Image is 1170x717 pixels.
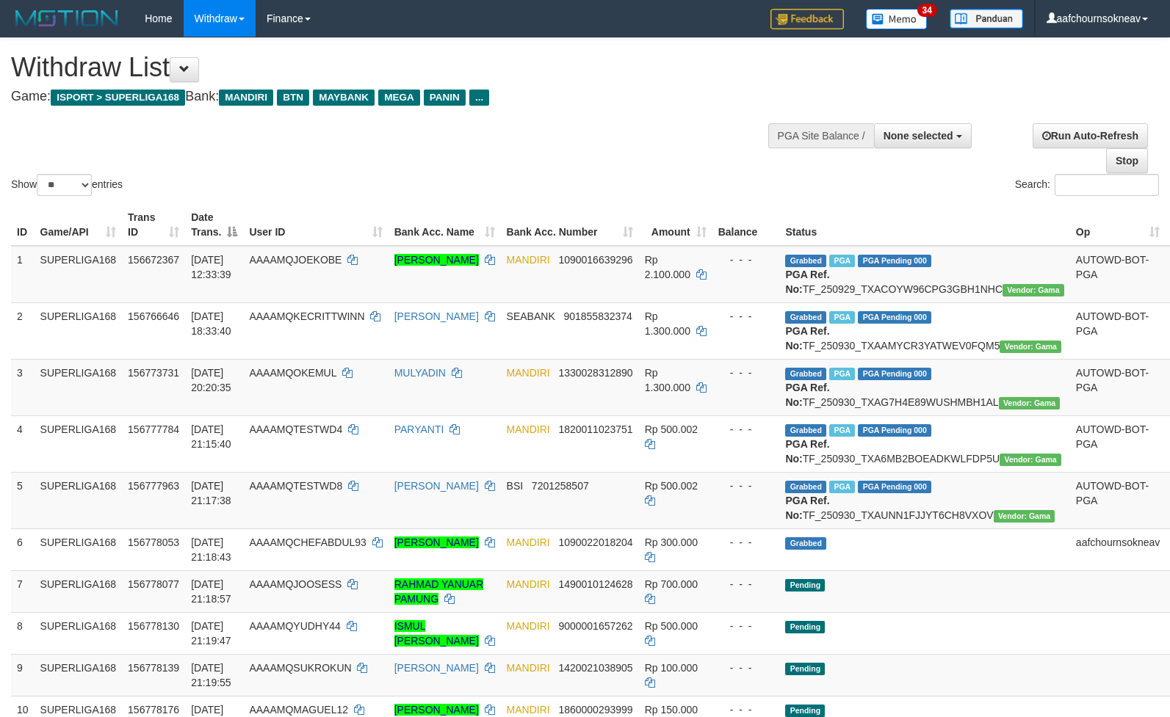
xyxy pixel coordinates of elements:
[35,359,123,415] td: SUPERLIGA168
[507,367,550,379] span: MANDIRI
[507,536,550,548] span: MANDIRI
[11,90,765,104] h4: Game: Bank:
[718,365,774,380] div: - - -
[829,368,855,380] span: Marked by aafsengchandara
[1070,528,1166,570] td: aafchournsokneav
[558,536,632,548] span: Copy 1090022018204 to clipboard
[785,495,829,521] b: PGA Ref. No:
[785,368,826,380] span: Grabbed
[389,204,501,246] th: Bank Acc. Name: activate to sort column ascending
[558,367,632,379] span: Copy 1330028312890 to clipboard
[866,9,928,29] img: Button%20Memo.svg
[394,254,479,266] a: [PERSON_NAME]
[917,4,937,17] span: 34
[558,620,632,632] span: Copy 9000001657262 to clipboard
[645,578,698,590] span: Rp 700.000
[639,204,712,246] th: Amount: activate to sort column ascending
[128,310,179,322] span: 156766646
[858,481,931,493] span: PGA Pending
[785,481,826,493] span: Grabbed
[1055,174,1159,196] input: Search:
[785,269,829,295] b: PGA Ref. No:
[779,302,1069,359] td: TF_250930_TXAAMYCR3YATWEV0FQM5
[718,535,774,550] div: - - -
[249,704,348,716] span: AAAAMQMAGUEL12
[243,204,388,246] th: User ID: activate to sort column ascending
[645,254,690,280] span: Rp 2.100.000
[999,397,1061,410] span: Vendor URL: https://trx31.1velocity.biz
[718,478,774,493] div: - - -
[191,367,231,393] span: [DATE] 20:20:35
[785,537,826,550] span: Grabbed
[712,204,780,246] th: Balance
[11,302,35,359] td: 2
[558,423,632,435] span: Copy 1820011023751 to clipboard
[785,325,829,352] b: PGA Ref. No:
[469,90,489,106] span: ...
[994,510,1055,523] span: Vendor URL: https://trx31.1velocity.biz
[249,480,342,492] span: AAAAMQTESTWD8
[11,472,35,528] td: 5
[249,423,342,435] span: AAAAMQTESTWD4
[1003,284,1064,296] span: Vendor URL: https://trx31.1velocity.biz
[1070,359,1166,415] td: AUTOWD-BOT-PGA
[1070,472,1166,528] td: AUTOWD-BOT-PGA
[11,7,123,29] img: MOTION_logo.png
[507,578,550,590] span: MANDIRI
[219,90,273,106] span: MANDIRI
[277,90,309,106] span: BTN
[779,246,1069,303] td: TF_250929_TXACOYW96CPG3GBH1NHC
[11,53,765,82] h1: Withdraw List
[718,422,774,437] div: - - -
[779,359,1069,415] td: TF_250930_TXAG7H4E89WUSHMBH1AL
[718,577,774,592] div: - - -
[645,310,690,337] span: Rp 1.300.000
[11,359,35,415] td: 3
[785,255,826,267] span: Grabbed
[128,662,179,674] span: 156778139
[11,246,35,303] td: 1
[128,578,179,590] span: 156778077
[558,254,632,266] span: Copy 1090016639296 to clipboard
[858,311,931,324] span: PGA Pending
[858,255,931,267] span: PGA Pending
[770,9,844,29] img: Feedback.jpg
[378,90,420,106] span: MEGA
[718,619,774,633] div: - - -
[35,612,123,654] td: SUPERLIGA168
[249,662,351,674] span: AAAAMQSUKROKUN
[394,578,484,605] a: RAHMAD YANUAR PAMUNG
[11,204,35,246] th: ID
[718,252,774,267] div: - - -
[128,620,179,632] span: 156778130
[313,90,375,106] span: MAYBANK
[128,480,179,492] span: 156777963
[249,310,364,322] span: AAAAMQKECRITTWINN
[1033,123,1148,148] a: Run Auto-Refresh
[858,368,931,380] span: PGA Pending
[563,310,632,322] span: Copy 901855832374 to clipboard
[35,246,123,303] td: SUPERLIGA168
[501,204,639,246] th: Bank Acc. Number: activate to sort column ascending
[191,480,231,506] span: [DATE] 21:17:38
[394,480,479,492] a: [PERSON_NAME]
[424,90,466,106] span: PANIN
[1070,246,1166,303] td: AUTOWD-BOT-PGA
[191,423,231,450] span: [DATE] 21:15:40
[874,123,972,148] button: None selected
[394,662,479,674] a: [PERSON_NAME]
[507,310,555,322] span: SEABANK
[785,382,829,408] b: PGA Ref. No:
[950,9,1023,29] img: panduan.png
[128,367,179,379] span: 156773731
[191,254,231,280] span: [DATE] 12:33:39
[507,254,550,266] span: MANDIRI
[645,662,698,674] span: Rp 100.000
[779,204,1069,246] th: Status
[191,310,231,337] span: [DATE] 18:33:40
[785,311,826,324] span: Grabbed
[35,654,123,696] td: SUPERLIGA168
[645,704,698,716] span: Rp 150.000
[779,472,1069,528] td: TF_250930_TXAUNN1FJJYT6CH8VXOV
[128,254,179,266] span: 156672367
